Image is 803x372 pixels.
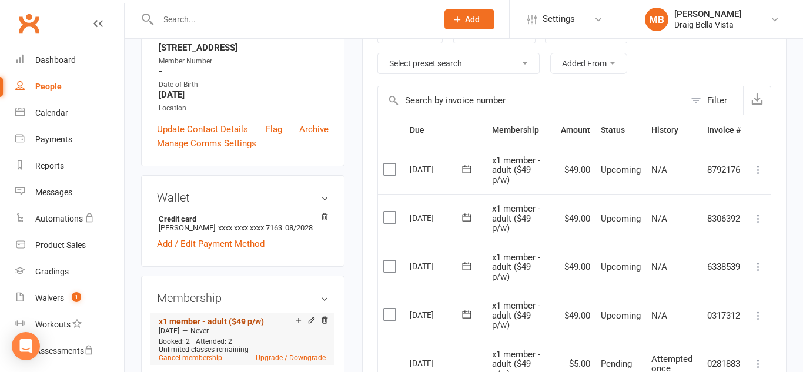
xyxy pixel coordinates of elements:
span: Unlimited classes remaining [159,346,249,354]
a: Flag [266,122,282,136]
button: Add [444,9,494,29]
div: [DATE] [410,306,464,324]
span: 08/2028 [285,223,313,232]
span: Upcoming [601,262,641,272]
span: x1 member - adult ($49 p/w) [492,252,540,282]
a: Workouts [15,311,124,338]
div: [DATE] [410,257,464,275]
a: Product Sales [15,232,124,259]
div: Reports [35,161,64,170]
div: Workouts [35,320,71,329]
span: N/A [651,310,667,321]
div: [DATE] [410,354,464,372]
td: 8306392 [702,194,746,243]
a: Cancel membership [159,354,222,362]
button: Filter [685,86,743,115]
a: Clubworx [14,9,44,38]
div: Messages [35,187,72,197]
button: Added From [550,53,627,74]
a: Update Contact Details [157,122,248,136]
span: Add [465,15,480,24]
a: Manage Comms Settings [157,136,256,150]
span: x1 member - adult ($49 p/w) [492,300,540,330]
span: Booked: 2 [159,337,190,346]
span: N/A [651,262,667,272]
div: Open Intercom Messenger [12,332,40,360]
span: Upcoming [601,310,641,321]
th: Status [595,115,646,145]
h3: Wallet [157,191,329,204]
th: Due [404,115,487,145]
span: x1 member - adult ($49 p/w) [492,203,540,233]
a: Reports [15,153,124,179]
span: xxxx xxxx xxxx 7163 [218,223,282,232]
span: Never [190,327,209,335]
span: N/A [651,213,667,224]
div: Payments [35,135,72,144]
span: Upcoming [601,165,641,175]
td: $49.00 [556,291,595,340]
a: Gradings [15,259,124,285]
a: Archive [299,122,329,136]
input: Search... [155,11,429,28]
th: Amount [556,115,595,145]
td: $49.00 [556,146,595,195]
strong: - [159,66,329,76]
h3: Membership [157,291,329,304]
div: Dashboard [35,55,76,65]
div: [PERSON_NAME] [674,9,741,19]
div: Product Sales [35,240,86,250]
a: x1 member - adult ($49 p/w) [159,317,264,326]
a: Waivers 1 [15,285,124,311]
div: People [35,82,62,91]
input: Search by invoice number [378,86,685,115]
span: N/A [651,165,667,175]
th: History [646,115,702,145]
span: Pending [601,358,632,369]
div: Waivers [35,293,64,303]
a: Payments [15,126,124,153]
div: Calendar [35,108,68,118]
span: x1 member - adult ($49 p/w) [492,155,540,185]
strong: [STREET_ADDRESS] [159,42,329,53]
a: Automations [15,206,124,232]
div: Automations [35,214,83,223]
div: — [156,326,329,336]
td: $49.00 [556,243,595,291]
div: Member Number [159,56,329,67]
div: Assessments [35,346,93,356]
td: 8792176 [702,146,746,195]
li: [PERSON_NAME] [157,213,329,234]
div: Date of Birth [159,79,329,91]
span: [DATE] [159,327,179,335]
a: Dashboard [15,47,124,73]
div: [DATE] [410,160,464,178]
div: Gradings [35,267,69,276]
a: Assessments [15,338,124,364]
th: Invoice # [702,115,746,145]
span: Attended: 2 [196,337,232,346]
a: Upgrade / Downgrade [256,354,326,362]
a: Add / Edit Payment Method [157,237,265,251]
span: Upcoming [601,213,641,224]
strong: [DATE] [159,89,329,100]
strong: Credit card [159,215,323,223]
a: Calendar [15,100,124,126]
span: 1 [72,292,81,302]
div: Filter [707,93,727,108]
div: Draig Bella Vista [674,19,741,30]
td: 0317312 [702,291,746,340]
div: [DATE] [410,209,464,227]
a: Messages [15,179,124,206]
td: 6338539 [702,243,746,291]
td: $49.00 [556,194,595,243]
th: Membership [487,115,556,145]
div: MB [645,8,668,31]
div: Location [159,103,329,114]
a: People [15,73,124,100]
span: Settings [543,6,575,32]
